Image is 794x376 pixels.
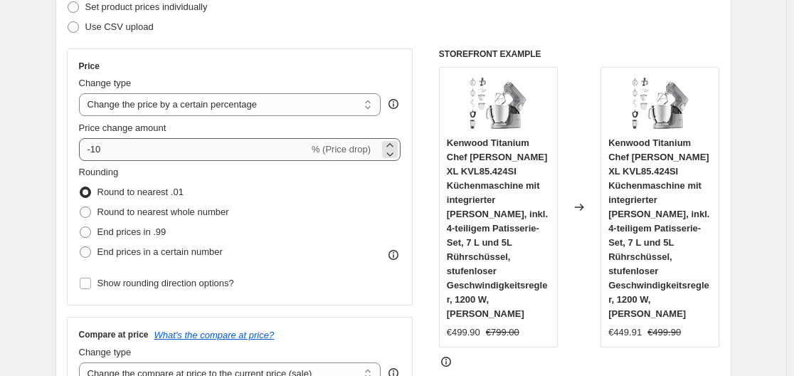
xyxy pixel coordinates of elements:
span: Kenwood Titanium Chef [PERSON_NAME] XL KVL85.424SI Küchenmaschine mit integrierter [PERSON_NAME],... [608,137,709,319]
strike: €799.00 [486,325,519,340]
span: % (Price drop) [312,144,371,155]
span: Change type [79,78,132,88]
input: -15 [79,138,309,161]
span: Show rounding direction options? [97,278,234,288]
div: €449.91 [608,325,642,340]
img: 71YQE3I6fNL_80x.jpg [632,75,689,132]
h6: STOREFRONT EXAMPLE [439,48,720,60]
span: Kenwood Titanium Chef [PERSON_NAME] XL KVL85.424SI Küchenmaschine mit integrierter [PERSON_NAME],... [447,137,548,319]
div: help [386,97,401,111]
span: End prices in .99 [97,226,166,237]
img: 71YQE3I6fNL_80x.jpg [470,75,526,132]
span: Price change amount [79,122,166,133]
span: End prices in a certain number [97,246,223,257]
h3: Compare at price [79,329,149,340]
div: €499.90 [447,325,480,340]
span: Round to nearest .01 [97,187,184,197]
h3: Price [79,61,100,72]
span: Round to nearest whole number [97,207,229,217]
span: Change type [79,347,132,357]
span: Rounding [79,167,119,177]
button: What's the compare at price? [154,330,275,340]
span: Use CSV upload [85,21,154,32]
strike: €499.90 [647,325,681,340]
span: Set product prices individually [85,1,208,12]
